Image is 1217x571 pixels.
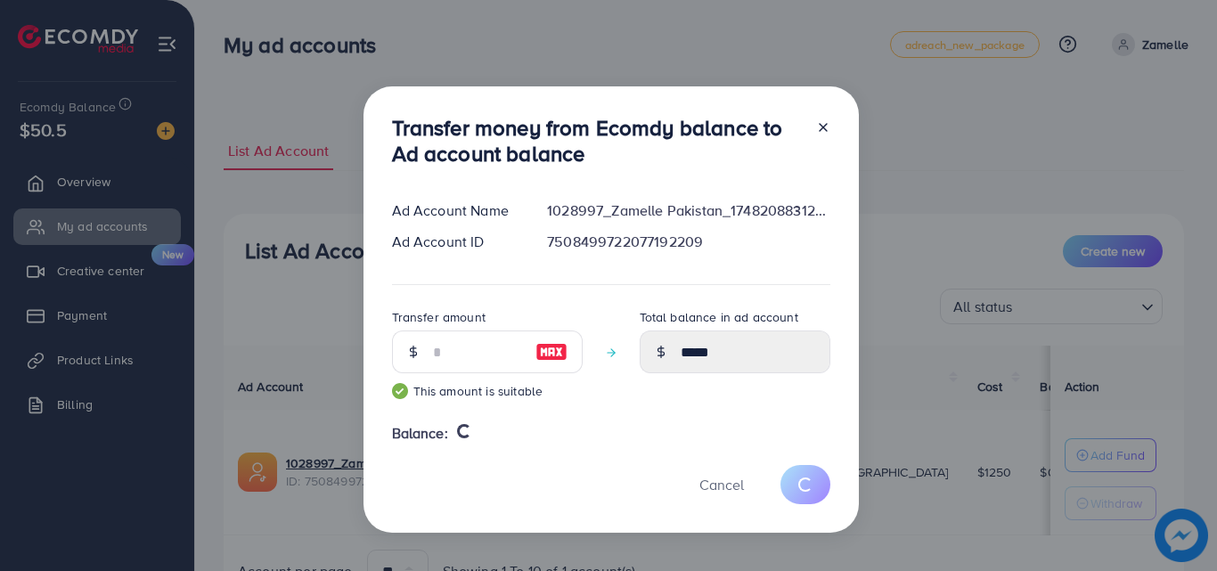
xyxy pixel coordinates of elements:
label: Transfer amount [392,308,486,326]
div: Ad Account ID [378,232,534,252]
button: Cancel [677,465,766,503]
div: 1028997_Zamelle Pakistan_1748208831279 [533,200,844,221]
h3: Transfer money from Ecomdy balance to Ad account balance [392,115,802,167]
small: This amount is suitable [392,382,583,400]
img: guide [392,383,408,399]
span: Cancel [699,475,744,494]
img: image [535,341,568,363]
span: Balance: [392,423,448,444]
div: Ad Account Name [378,200,534,221]
label: Total balance in ad account [640,308,798,326]
div: 7508499722077192209 [533,232,844,252]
